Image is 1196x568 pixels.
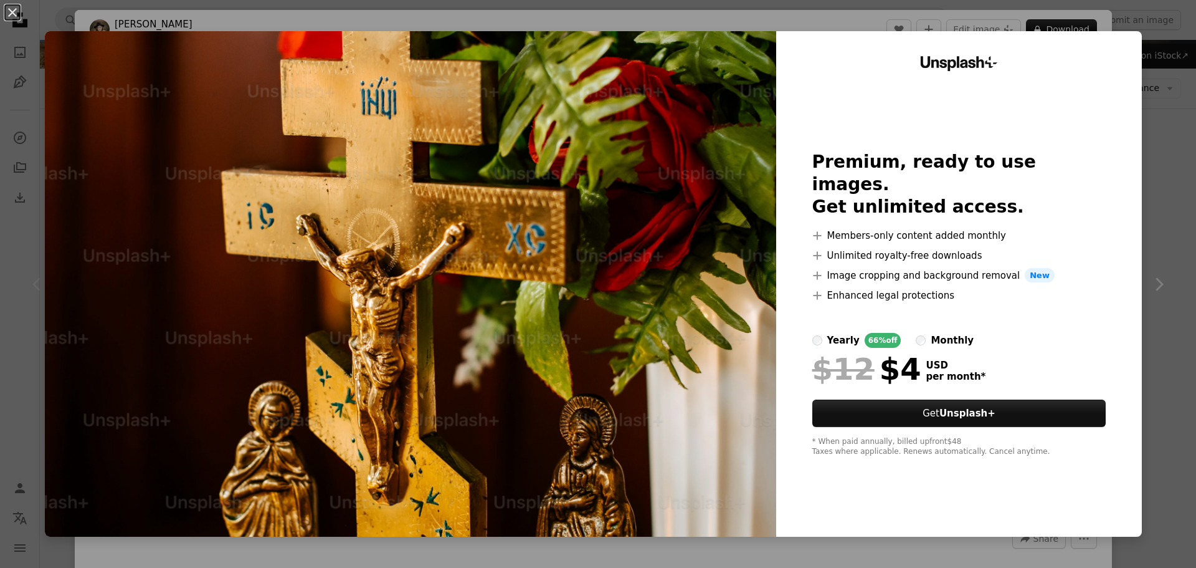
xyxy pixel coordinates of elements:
[812,335,822,345] input: yearly66%off
[812,151,1106,218] h2: Premium, ready to use images. Get unlimited access.
[812,248,1106,263] li: Unlimited royalty-free downloads
[812,288,1106,303] li: Enhanced legal protections
[812,268,1106,283] li: Image cropping and background removal
[1025,268,1055,283] span: New
[926,360,986,371] span: USD
[916,335,926,345] input: monthly
[939,408,995,419] strong: Unsplash+
[926,371,986,382] span: per month *
[812,353,875,385] span: $12
[931,333,974,348] div: monthly
[812,437,1106,457] div: * When paid annually, billed upfront $48 Taxes where applicable. Renews automatically. Cancel any...
[865,333,901,348] div: 66% off
[827,333,860,348] div: yearly
[812,228,1106,243] li: Members-only content added monthly
[812,353,921,385] div: $4
[812,400,1106,427] button: GetUnsplash+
